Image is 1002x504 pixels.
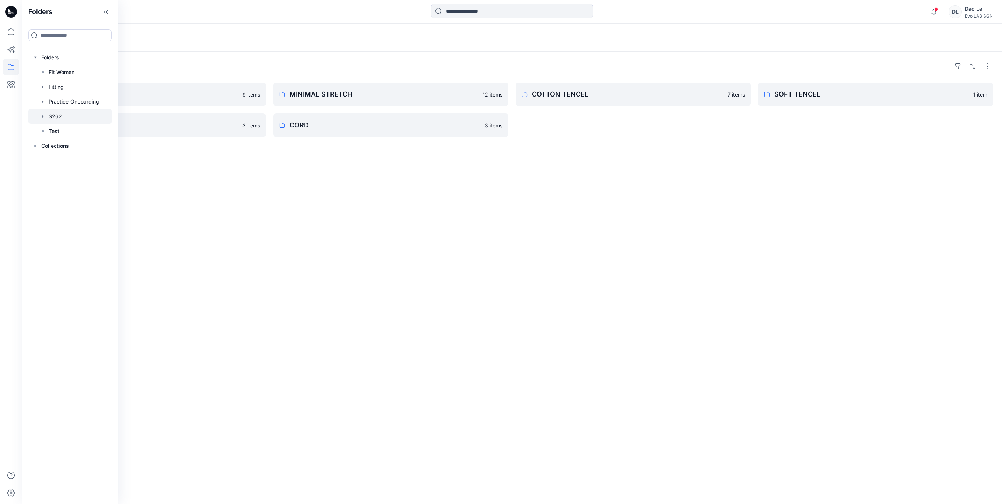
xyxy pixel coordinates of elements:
a: PAPER TOUCH9 items [31,83,266,106]
p: 12 items [483,91,502,98]
a: COTTON TENCEL7 items [516,83,751,106]
a: SOFT ORGANIC3 items [31,113,266,137]
p: Test [49,127,59,136]
a: MINIMAL STRETCH12 items [273,83,508,106]
a: SOFT TENCEL1 item [758,83,993,106]
div: DL [949,5,962,18]
p: 7 items [728,91,745,98]
p: MINIMAL STRETCH [290,89,478,99]
div: Dao Le [965,4,993,13]
p: 3 items [485,122,502,129]
p: COTTON TENCEL [532,89,723,99]
p: 3 items [242,122,260,129]
p: Fit Women [49,68,74,77]
p: SOFT ORGANIC [47,120,238,130]
p: 9 items [242,91,260,98]
p: CORD [290,120,480,130]
p: 1 item [973,91,987,98]
a: CORD3 items [273,113,508,137]
p: Collections [41,141,69,150]
p: SOFT TENCEL [774,89,969,99]
p: PAPER TOUCH [47,89,238,99]
div: Evo LAB SGN [965,13,993,19]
